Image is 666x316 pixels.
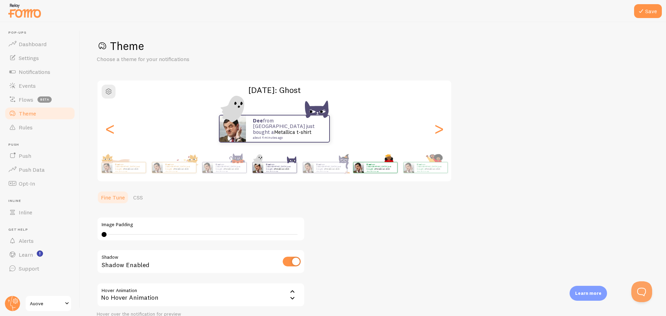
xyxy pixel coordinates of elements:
[129,190,147,204] a: CSS
[19,251,33,258] span: Learn
[97,249,305,275] div: Shadow Enabled
[403,162,414,173] img: Fomo
[152,162,162,173] img: Fomo
[216,170,243,172] small: about 4 minutes ago
[19,166,45,173] span: Push Data
[425,168,440,170] a: Metallica t-shirt
[4,37,76,51] a: Dashboard
[417,163,445,172] p: from [GEOGRAPHIC_DATA] just bought a
[19,152,31,159] span: Push
[4,163,76,177] a: Push Data
[202,162,213,173] img: Fomo
[367,163,394,172] p: from [GEOGRAPHIC_DATA] just bought a
[325,168,340,170] a: Metallica t-shirt
[106,104,114,154] div: Previous slide
[316,170,343,172] small: about 4 minutes ago
[97,55,263,63] p: Choose a theme for your notifications
[97,283,305,307] div: No Hover Animation
[165,170,193,172] small: about 4 minutes ago
[8,228,76,232] span: Get Help
[4,149,76,163] a: Push
[4,120,76,134] a: Rules
[19,209,32,216] span: Inline
[367,170,394,172] small: about 4 minutes ago
[224,168,239,170] a: Metallica t-shirt
[253,162,263,173] img: Fomo
[97,85,451,95] h2: [DATE]: Ghost
[631,281,652,302] iframe: Help Scout Beacon - Open
[174,168,189,170] a: Metallica t-shirt
[165,163,193,172] p: from [GEOGRAPHIC_DATA] just bought a
[19,110,36,117] span: Theme
[19,265,39,272] span: Support
[115,170,142,172] small: about 4 minutes ago
[274,168,289,170] a: Metallica t-shirt
[4,262,76,275] a: Support
[4,205,76,219] a: Inline
[19,96,33,103] span: Flows
[7,2,42,19] img: fomo-relay-logo-orange.svg
[435,104,443,154] div: Next slide
[19,180,35,187] span: Opt-In
[266,170,293,172] small: about 4 minutes ago
[4,177,76,190] a: Opt-In
[316,163,344,172] p: from [GEOGRAPHIC_DATA] just bought a
[367,163,371,166] strong: dee
[8,31,76,35] span: Pop-ups
[4,248,76,262] a: Learn
[19,68,50,75] span: Notifications
[4,106,76,120] a: Theme
[570,286,607,301] div: Learn more
[417,163,421,166] strong: dee
[274,129,311,135] a: Metallica t-shirt
[19,54,39,61] span: Settings
[4,65,76,79] a: Notifications
[575,290,601,297] p: Learn more
[102,162,112,173] img: Fomo
[316,163,321,166] strong: dee
[123,168,138,170] a: Metallica t-shirt
[30,299,63,308] span: Auove
[4,234,76,248] a: Alerts
[8,143,76,147] span: Push
[165,163,170,166] strong: dee
[353,162,364,173] img: Fomo
[266,163,294,172] p: from [GEOGRAPHIC_DATA] just bought a
[19,124,33,131] span: Rules
[19,237,34,244] span: Alerts
[8,199,76,203] span: Inline
[253,136,320,139] small: about 4 minutes ago
[216,163,244,172] p: from [GEOGRAPHIC_DATA] just bought a
[4,51,76,65] a: Settings
[115,163,119,166] strong: dee
[4,93,76,106] a: Flows beta
[115,163,143,172] p: from [GEOGRAPHIC_DATA] just bought a
[216,163,220,166] strong: dee
[97,190,129,204] a: Fine Tune
[102,222,300,228] label: Image Padding
[266,163,270,166] strong: dee
[375,168,390,170] a: Metallica t-shirt
[4,79,76,93] a: Events
[19,82,36,89] span: Events
[303,162,313,173] img: Fomo
[97,39,649,53] h1: Theme
[25,295,72,312] a: Auove
[37,96,52,103] span: beta
[253,118,322,139] p: from [GEOGRAPHIC_DATA] just bought a
[253,117,263,124] strong: dee
[417,170,444,172] small: about 4 minutes ago
[19,41,46,48] span: Dashboard
[37,250,43,257] svg: <p>Watch New Feature Tutorials!</p>
[220,116,246,142] img: Fomo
